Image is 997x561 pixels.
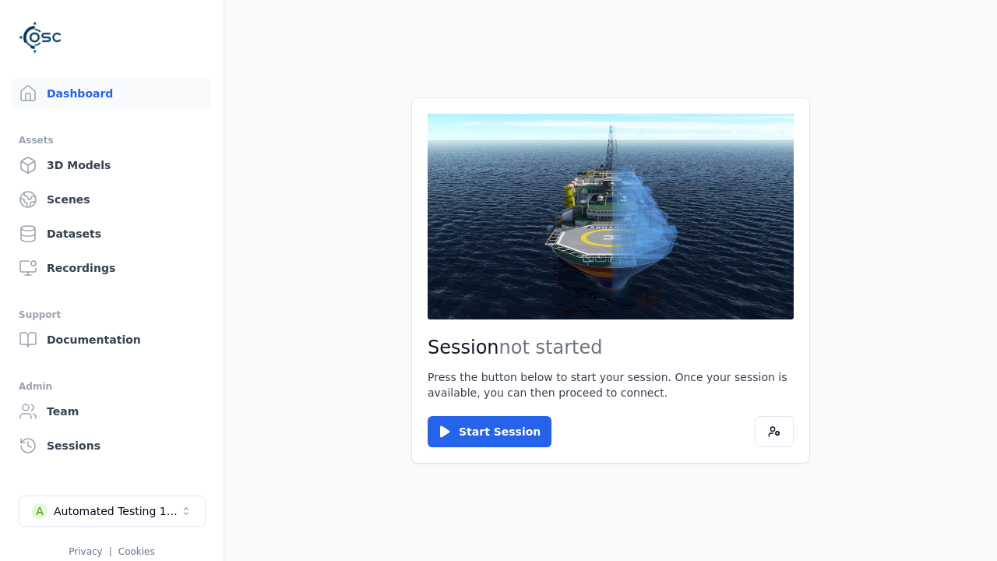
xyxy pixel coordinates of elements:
button: Select a workspace [19,496,206,527]
span: | [109,546,112,557]
a: Documentation [12,324,211,355]
a: Team [12,396,211,427]
a: Sessions [12,430,211,461]
a: Privacy [69,546,102,557]
img: Logo [19,16,62,59]
div: Assets [19,131,205,150]
button: Start Session [428,416,551,447]
div: Automated Testing 1 - Playwright [54,503,180,519]
a: Datasets [12,218,211,249]
div: A [32,503,48,519]
div: Support [19,305,205,324]
a: Cookies [118,546,155,557]
a: Scenes [12,184,211,215]
a: Dashboard [12,78,211,109]
a: 3D Models [12,150,211,181]
h2: Session [428,335,794,360]
a: Recordings [12,252,211,284]
span: not started [499,337,603,358]
div: Admin [19,377,205,396]
p: Press the button below to start your session. Once your session is available, you can then procee... [428,369,794,400]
